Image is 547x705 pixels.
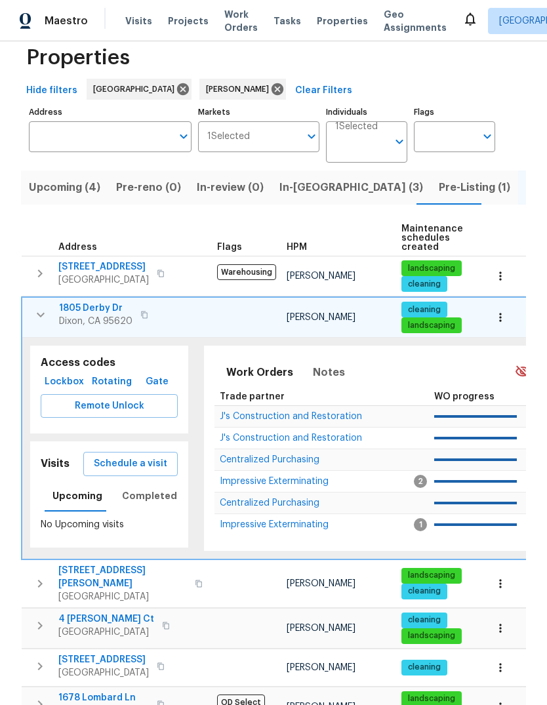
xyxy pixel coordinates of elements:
p: No Upcoming visits [41,518,178,532]
span: Gate [141,374,172,390]
span: Centralized Purchasing [220,455,319,464]
span: 1 [414,518,427,531]
a: Centralized Purchasing [220,456,319,464]
span: Maintenance schedules created [401,224,463,252]
span: cleaning [403,614,446,626]
div: [GEOGRAPHIC_DATA] [87,79,192,100]
a: Impressive Exterminating [220,521,329,529]
span: J's Construction and Restoration [220,433,362,443]
span: [PERSON_NAME] [287,663,355,672]
span: Dixon, CA 95620 [59,315,132,328]
button: Open [302,127,321,146]
span: [PERSON_NAME] [287,272,355,281]
label: Address [29,108,192,116]
span: Lockbox [46,374,83,390]
button: Rotating [88,370,136,394]
span: [STREET_ADDRESS] [58,653,149,666]
span: Properties [26,51,130,64]
span: Tasks [273,16,301,26]
span: landscaping [403,570,460,581]
button: Lockbox [41,370,88,394]
span: HPM [287,243,307,252]
span: Centralized Purchasing [220,498,319,508]
span: 4 [PERSON_NAME] Ct [58,613,154,626]
span: [PERSON_NAME] [287,579,355,588]
span: Notes [313,363,345,382]
span: 1 Selected [335,121,378,132]
span: Work Orders [226,363,293,382]
span: Geo Assignments [384,8,447,34]
span: Warehousing [217,264,276,280]
button: Open [390,132,409,151]
span: Maestro [45,14,88,28]
span: Upcoming (4) [29,178,100,197]
span: [STREET_ADDRESS] [58,260,149,273]
span: Impressive Exterminating [220,477,329,486]
span: Flags [217,243,242,252]
span: Remote Unlock [51,398,167,414]
span: landscaping [403,630,460,641]
span: [PERSON_NAME] [206,83,274,96]
span: Hide filters [26,83,77,99]
span: cleaning [403,586,446,597]
button: Open [478,127,496,146]
div: [PERSON_NAME] [199,79,286,100]
label: Flags [414,108,495,116]
a: J's Construction and Restoration [220,413,362,420]
span: Impressive Exterminating [220,520,329,529]
span: [STREET_ADDRESS][PERSON_NAME] [58,564,187,590]
button: Remote Unlock [41,394,178,418]
span: Completed [122,488,177,504]
span: landscaping [403,320,460,331]
span: [GEOGRAPHIC_DATA] [58,666,149,679]
button: Open [174,127,193,146]
span: WO progress [434,392,495,401]
span: Schedule a visit [94,456,167,472]
span: landscaping [403,263,460,274]
span: Rotating [93,374,131,390]
label: Individuals [326,108,407,116]
h5: Access codes [41,356,178,370]
span: 2 [414,475,427,488]
span: 1678 Lombard Ln [58,691,149,704]
a: J's Construction and Restoration [220,434,362,442]
span: cleaning [403,279,446,290]
button: Hide filters [21,79,83,103]
button: Clear Filters [290,79,357,103]
span: landscaping [403,693,460,704]
span: [GEOGRAPHIC_DATA] [58,590,187,603]
span: Visits [125,14,152,28]
span: cleaning [403,662,446,673]
span: 1805 Derby Dr [59,302,132,315]
span: Pre-reno (0) [116,178,181,197]
span: [PERSON_NAME] [287,624,355,633]
span: Address [58,243,97,252]
span: [GEOGRAPHIC_DATA] [93,83,180,96]
span: Trade partner [220,392,285,401]
span: [GEOGRAPHIC_DATA] [58,626,154,639]
span: J's Construction and Restoration [220,412,362,421]
span: In-[GEOGRAPHIC_DATA] (3) [279,178,423,197]
button: Gate [136,370,178,394]
span: cleaning [403,304,446,315]
span: Pre-Listing (1) [439,178,510,197]
label: Markets [198,108,320,116]
a: Centralized Purchasing [220,499,319,507]
span: Work Orders [224,8,258,34]
span: Upcoming [52,488,102,504]
span: Projects [168,14,209,28]
span: [GEOGRAPHIC_DATA] [58,273,149,287]
a: Impressive Exterminating [220,477,329,485]
button: Schedule a visit [83,452,178,476]
span: 1 Selected [207,131,250,142]
span: [PERSON_NAME] [287,313,355,322]
span: Properties [317,14,368,28]
h5: Visits [41,457,70,471]
span: Clear Filters [295,83,352,99]
span: In-review (0) [197,178,264,197]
